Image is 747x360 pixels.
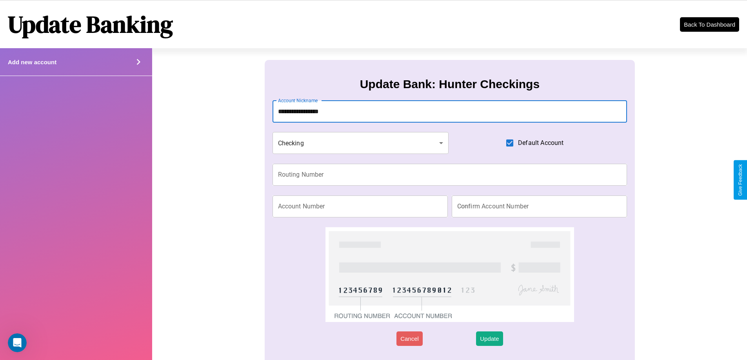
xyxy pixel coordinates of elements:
label: Account Nickname [278,97,318,104]
button: Cancel [396,331,423,346]
span: Default Account [518,138,563,148]
h3: Update Bank: Hunter Checkings [360,78,540,91]
img: check [325,227,574,322]
h4: Add new account [8,59,56,65]
div: Checking [273,132,449,154]
iframe: Intercom live chat [8,333,27,352]
div: Give Feedback [738,164,743,196]
h1: Update Banking [8,8,173,40]
button: Back To Dashboard [680,17,739,32]
button: Update [476,331,503,346]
